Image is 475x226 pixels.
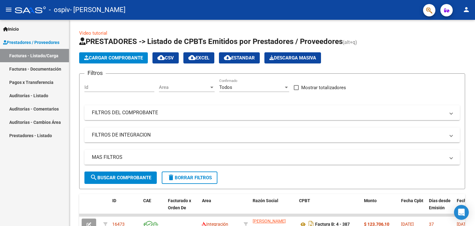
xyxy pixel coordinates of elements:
mat-icon: cloud_download [224,54,231,61]
span: CSV [157,55,174,61]
span: (alt+q) [343,39,357,45]
span: Borrar Filtros [167,175,212,180]
span: Inicio [3,26,19,33]
span: Todos [219,85,232,90]
span: CPBT [299,198,310,203]
span: Mostrar totalizadores [301,84,346,91]
mat-panel-title: MAS FILTROS [92,154,445,161]
mat-icon: cloud_download [157,54,165,61]
datatable-header-cell: Días desde Emisión [426,194,454,221]
span: Estandar [224,55,255,61]
button: Cargar Comprobante [79,52,148,63]
mat-icon: person [463,6,470,13]
span: Fecha Recibido [457,198,474,210]
span: PRESTADORES -> Listado de CPBTs Emitidos por Prestadores / Proveedores [79,37,343,46]
span: EXCEL [188,55,209,61]
mat-panel-title: FILTROS DE INTEGRACION [92,132,445,138]
button: EXCEL [183,52,214,63]
mat-icon: cloud_download [188,54,196,61]
span: ID [112,198,116,203]
mat-expansion-panel-header: FILTROS DEL COMPROBANTE [84,105,460,120]
button: Buscar Comprobante [84,172,157,184]
span: Razón Social [253,198,278,203]
mat-expansion-panel-header: MAS FILTROS [84,150,460,165]
span: Facturado x Orden De [168,198,191,210]
datatable-header-cell: Area [199,194,241,221]
datatable-header-cell: Fecha Cpbt [399,194,426,221]
button: Estandar [219,52,260,63]
button: Descarga Masiva [264,52,321,63]
app-download-masive: Descarga masiva de comprobantes (adjuntos) [264,52,321,63]
mat-icon: delete [167,174,175,181]
span: Area [202,198,211,203]
span: Descarga Masiva [269,55,316,61]
span: - [PERSON_NAME] [70,3,126,17]
span: Cargar Comprobante [84,55,143,61]
div: Open Intercom Messenger [454,205,469,220]
datatable-header-cell: CAE [141,194,165,221]
a: Video tutorial [79,30,107,36]
button: Borrar Filtros [162,172,217,184]
span: Monto [364,198,377,203]
span: Area [159,85,209,90]
datatable-header-cell: CPBT [297,194,362,221]
datatable-header-cell: Monto [362,194,399,221]
mat-panel-title: FILTROS DEL COMPROBANTE [92,109,445,116]
mat-icon: menu [5,6,12,13]
span: Fecha Cpbt [401,198,423,203]
mat-expansion-panel-header: FILTROS DE INTEGRACION [84,128,460,142]
span: Prestadores / Proveedores [3,39,59,46]
button: CSV [152,52,179,63]
datatable-header-cell: Facturado x Orden De [165,194,199,221]
h3: Filtros [84,69,106,77]
span: Días desde Emisión [429,198,451,210]
span: CAE [143,198,151,203]
datatable-header-cell: Razón Social [250,194,297,221]
mat-icon: search [90,174,97,181]
datatable-header-cell: ID [110,194,141,221]
span: Buscar Comprobante [90,175,151,180]
span: - ospiv [49,3,70,17]
span: [PERSON_NAME] [253,219,286,224]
